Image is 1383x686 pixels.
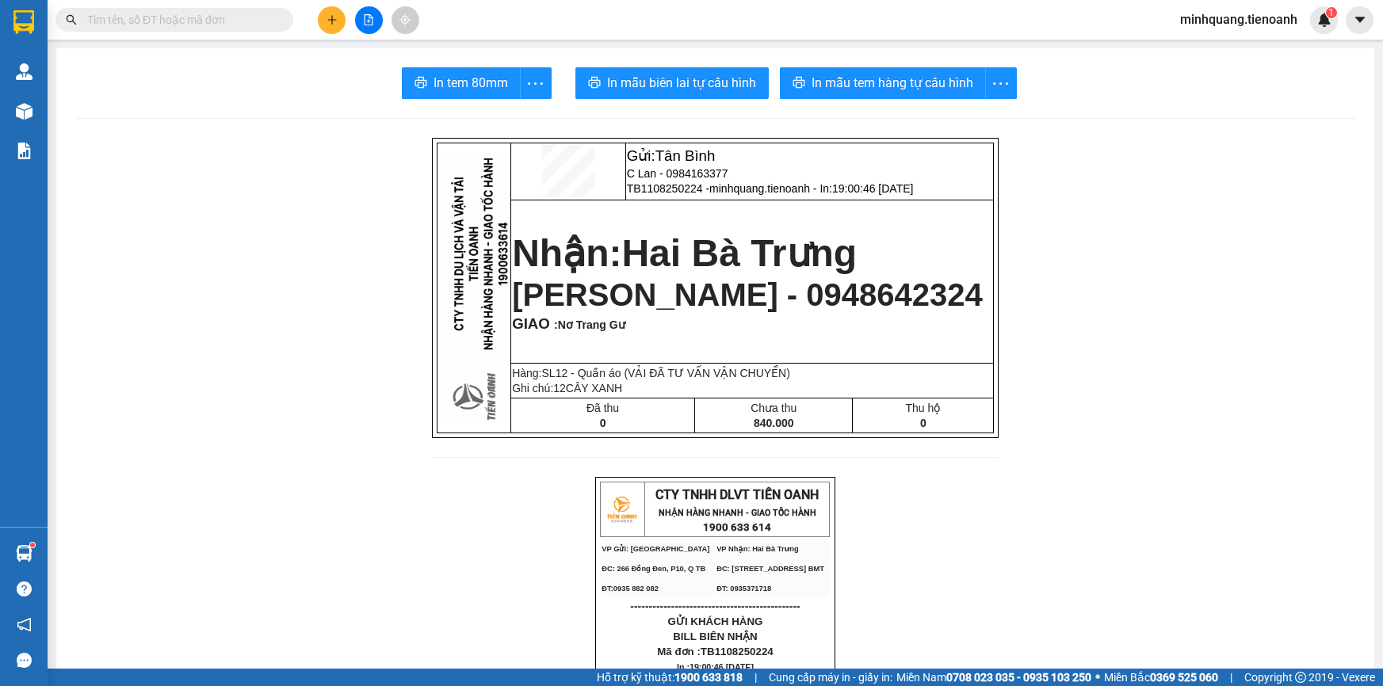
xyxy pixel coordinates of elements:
[402,67,521,99] button: printerIn tem 80mm
[556,367,790,379] span: 12 - Quần áo (VẢI ĐÃ TƯ VẤN VẬN CHUYỂN)
[985,67,1017,99] button: more
[602,565,705,573] span: ĐC: 266 Đồng Đen, P10, Q TB
[780,67,986,99] button: printerIn mẫu tem hàng tự cấu hình
[920,417,926,429] span: 0
[1346,6,1373,34] button: caret-down
[16,143,32,159] img: solution-icon
[87,11,274,29] input: Tìm tên, số ĐT hoặc mã đơn
[520,67,552,99] button: more
[832,182,913,195] span: 19:00:46 [DATE]
[327,14,338,25] span: plus
[16,63,32,80] img: warehouse-icon
[415,76,427,91] span: printer
[655,487,819,502] span: CTY TNHH DLVT TIẾN OANH
[709,182,913,195] span: minhquang.tienoanh - In:
[399,14,411,25] span: aim
[1150,671,1218,684] strong: 0369 525 060
[588,76,601,91] span: printer
[1095,674,1100,680] span: ⚪️
[946,671,1091,684] strong: 0708 023 035 - 0935 103 250
[905,402,941,414] span: Thu hộ
[751,402,797,414] span: Chưa thu
[512,382,622,394] span: Ghi chú:
[754,417,794,429] span: 840.000
[690,662,754,672] span: 19:00:46 [DATE]
[30,543,35,547] sup: 1
[318,6,346,34] button: plus
[657,646,774,657] span: Mã đơn :
[716,565,824,573] span: ĐC: [STREET_ADDRESS] BMT
[607,73,756,93] span: In mẫu biên lai tự cấu hình
[512,367,790,379] span: Hàng:SL
[16,103,32,120] img: warehouse-icon
[621,232,857,274] span: Hai Bà Trưng
[703,521,771,533] strong: 1900 633 614
[13,10,34,34] img: logo-vxr
[521,74,551,93] span: more
[1104,669,1218,686] span: Miền Bắc
[1295,672,1306,683] span: copyright
[17,653,32,668] span: message
[793,76,805,91] span: printer
[17,617,32,632] span: notification
[1230,669,1232,686] span: |
[701,646,774,657] span: TB1108250224
[602,490,641,529] img: logo
[575,67,769,99] button: printerIn mẫu biên lai tự cấu hình
[512,315,550,332] span: GIAO
[986,74,1016,93] span: more
[659,508,816,518] strong: NHẬN HÀNG NHANH - GIAO TỐC HÀNH
[630,600,800,612] span: ----------------------------------------------
[392,6,419,34] button: aim
[668,615,763,627] span: GỬI KHÁCH HÀNG
[769,669,892,686] span: Cung cấp máy in - giấy in:
[355,6,383,34] button: file-add
[550,318,625,331] span: :
[627,167,728,180] span: C Lan - 0984163377
[627,182,914,195] span: TB1108250224 -
[363,14,374,25] span: file-add
[558,318,625,331] span: Nơ Trang Gư
[602,585,659,593] span: ĐT:0935 882 082
[602,545,709,553] span: VP Gửi: [GEOGRAPHIC_DATA]
[655,147,716,164] span: Tân Bình
[66,14,77,25] span: search
[1328,7,1334,18] span: 1
[1167,10,1310,29] span: minhquang.tienoanh
[674,671,743,684] strong: 1900 633 818
[755,669,757,686] span: |
[17,581,32,596] span: question-circle
[673,631,758,642] span: BILL BIÊN NHẬN
[512,232,857,274] strong: Nhận:
[716,585,771,593] span: ĐT: 0935371718
[716,545,798,553] span: VP Nhận: Hai Bà Trưng
[597,669,743,686] span: Hỗ trợ kỹ thuật:
[586,402,619,414] span: Đã thu
[16,545,32,562] img: warehouse-icon
[627,147,716,164] span: Gửi:
[512,277,983,312] span: [PERSON_NAME] - 0948642324
[1326,7,1337,18] sup: 1
[434,73,508,93] span: In tem 80mm
[896,669,1091,686] span: Miền Nam
[1317,13,1331,27] img: icon-new-feature
[553,382,622,394] span: 12CÂY XANH
[677,662,754,672] span: In :
[1353,13,1367,27] span: caret-down
[600,417,606,429] span: 0
[812,73,973,93] span: In mẫu tem hàng tự cấu hình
